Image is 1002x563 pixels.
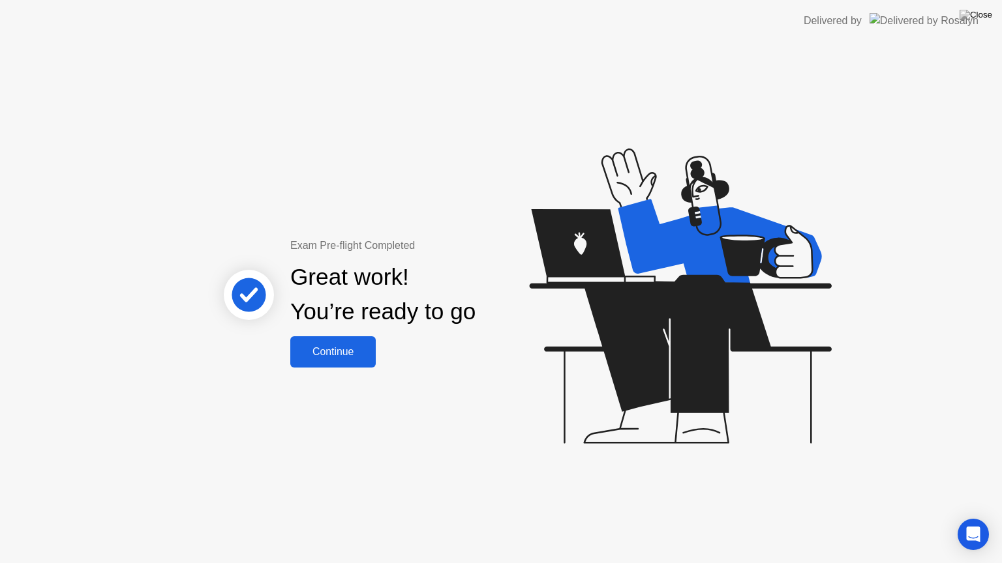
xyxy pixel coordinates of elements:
[960,10,992,20] img: Close
[290,260,476,329] div: Great work! You’re ready to go
[804,13,862,29] div: Delivered by
[294,346,372,358] div: Continue
[290,238,560,253] div: Exam Pre-flight Completed
[870,13,979,28] img: Delivered by Rosalyn
[290,336,376,368] button: Continue
[958,519,989,550] div: Open Intercom Messenger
